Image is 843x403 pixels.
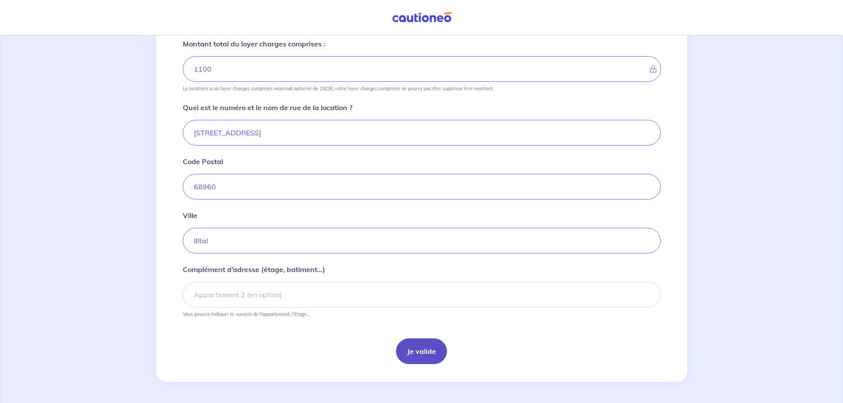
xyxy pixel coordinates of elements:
[183,156,223,167] p: Code Postal
[183,102,352,113] p: Quel est le numéro et le nom de rue de la location ?
[183,264,325,275] p: Complément d’adresse (étage, batiment...)
[183,120,661,146] input: Ex: 165 avenue de Bretagne
[183,282,661,307] input: Appartement 2 (en option)
[183,311,309,317] p: Vous pouvez indiquer le numéro de l’appartement, l’étage...
[183,228,661,253] input: Ex: Lille
[389,12,455,23] img: Cautioneo
[183,85,493,92] p: Le locataire a un loyer charges comprises maximal autorisé de 1523€, votre loyer charges comprise...
[183,38,325,49] p: Montant total du loyer charges comprises :
[183,174,661,200] input: Ex: 59000
[183,210,197,221] p: Ville
[396,338,447,364] button: Je valide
